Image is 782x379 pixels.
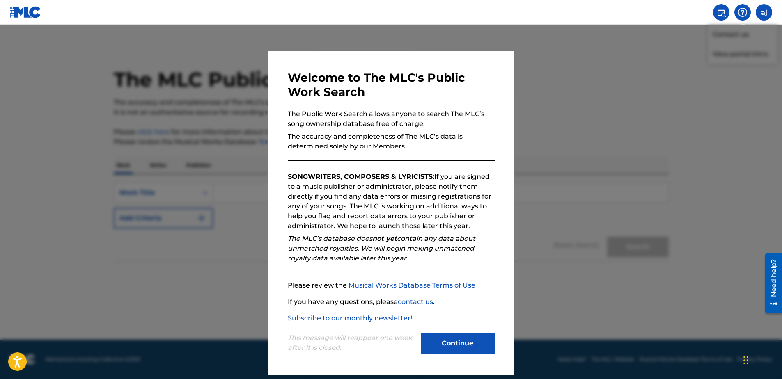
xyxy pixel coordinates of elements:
div: Help [734,4,751,21]
em: The MLC’s database does contain any data about unmatched royalties. We will begin making unmatche... [288,235,475,262]
img: search [716,7,726,17]
p: The Public Work Search allows anyone to search The MLC’s song ownership database free of charge. [288,109,495,129]
iframe: Resource Center [759,250,782,316]
a: Public Search [713,4,729,21]
iframe: Chat Widget [741,340,782,379]
strong: not yet [372,235,397,242]
p: This message will reappear one week after it is closed. [288,333,416,353]
p: If you are signed to a music publisher or administrator, please notify them directly if you find ... [288,172,495,231]
img: MLC Logo [10,6,41,18]
p: The accuracy and completeness of The MLC’s data is determined solely by our Members. [288,132,495,151]
h3: Welcome to The MLC's Public Work Search [288,71,495,99]
a: Subscribe to our monthly newsletter! [288,314,412,322]
div: Drag [743,348,748,372]
p: Please review the [288,281,495,290]
div: User Menu [756,4,772,21]
button: Continue [421,333,495,354]
p: If you have any questions, please . [288,297,495,307]
a: contact us [398,298,433,306]
strong: SONGWRITERS, COMPOSERS & LYRICISTS: [288,173,434,180]
img: help [738,7,748,17]
a: Musical Works Database Terms of Use [349,281,475,289]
